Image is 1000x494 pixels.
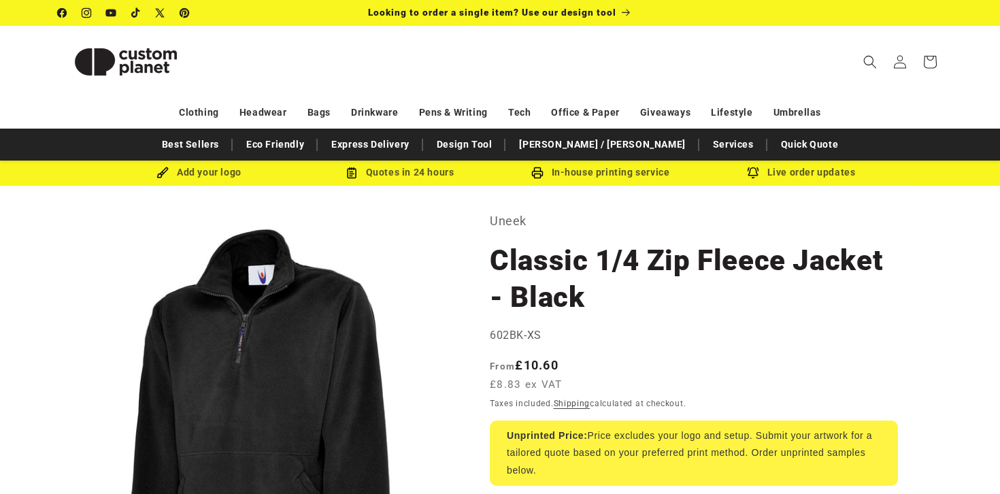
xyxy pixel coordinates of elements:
a: Headwear [239,101,287,125]
a: Eco Friendly [239,133,311,157]
a: Shipping [554,399,590,408]
a: Pens & Writing [419,101,488,125]
a: Umbrellas [773,101,821,125]
img: Custom Planet [58,31,194,93]
strong: Unprinted Price: [507,430,588,441]
a: Quick Quote [774,133,846,157]
a: Express Delivery [324,133,416,157]
img: Order Updates Icon [346,167,358,179]
img: In-house printing [531,167,544,179]
a: Lifestyle [711,101,752,125]
span: 602BK-XS [490,329,541,342]
a: Services [706,133,761,157]
h1: Classic 1/4 Zip Fleece Jacket - Black [490,242,898,316]
span: £8.83 ex VAT [490,377,563,393]
img: Brush Icon [156,167,169,179]
div: Quotes in 24 hours [299,164,500,181]
div: Add your logo [99,164,299,181]
a: Office & Paper [551,101,619,125]
strong: £10.60 [490,358,559,372]
a: Design Tool [430,133,499,157]
a: Custom Planet [53,26,199,97]
p: Uneek [490,210,898,232]
div: Taxes included. calculated at checkout. [490,397,898,410]
a: Tech [508,101,531,125]
summary: Search [855,47,885,77]
a: Best Sellers [155,133,226,157]
span: Looking to order a single item? Use our design tool [368,7,616,18]
a: [PERSON_NAME] / [PERSON_NAME] [512,133,692,157]
a: Drinkware [351,101,398,125]
div: In-house printing service [500,164,701,181]
a: Bags [307,101,331,125]
div: Price excludes your logo and setup. Submit your artwork for a tailored quote based on your prefer... [490,421,898,486]
span: From [490,361,515,372]
div: Live order updates [701,164,901,181]
a: Clothing [179,101,219,125]
a: Giveaways [640,101,690,125]
img: Order updates [747,167,759,179]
